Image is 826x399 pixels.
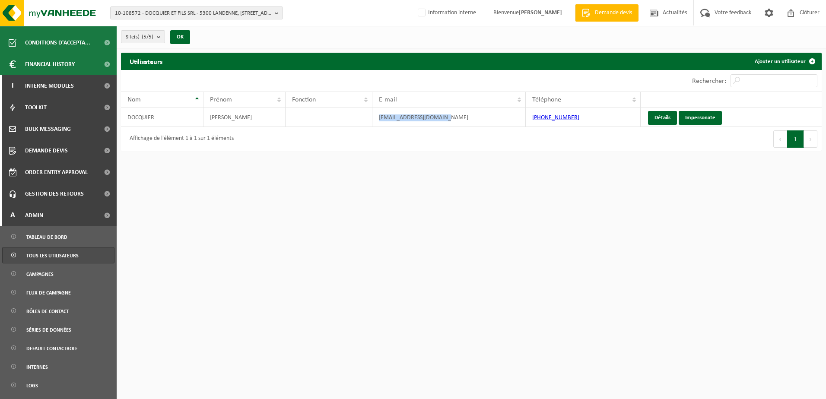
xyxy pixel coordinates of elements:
[2,284,114,301] a: Flux de campagne
[692,78,726,85] label: Rechercher:
[125,131,234,147] div: Affichage de l'élément 1 à 1 sur 1 éléments
[115,7,271,20] span: 10-108572 - DOCQUIER ET FILS SRL - 5300 LANDENNE, [STREET_ADDRESS]
[170,30,190,44] button: OK
[26,359,48,375] span: Internes
[2,303,114,319] a: Rôles de contact
[292,96,316,103] span: Fonction
[2,340,114,356] a: default contactrole
[26,229,67,245] span: Tableau de bord
[575,4,639,22] a: Demande devis
[26,247,79,264] span: Tous les utilisateurs
[25,118,71,140] span: Bulk Messaging
[121,30,165,43] button: Site(s)(5/5)
[9,75,16,97] span: I
[379,96,397,103] span: E-mail
[26,285,71,301] span: Flux de campagne
[679,111,722,125] a: Impersonate
[773,130,787,148] button: Previous
[203,108,286,127] td: [PERSON_NAME]
[26,303,69,320] span: Rôles de contact
[127,96,141,103] span: Nom
[142,34,153,40] count: (5/5)
[593,9,634,17] span: Demande devis
[25,183,84,205] span: Gestion des retours
[26,322,71,338] span: Séries de données
[26,340,78,357] span: default contactrole
[26,377,38,394] span: Logs
[2,377,114,393] a: Logs
[2,247,114,263] a: Tous les utilisateurs
[25,32,90,54] span: Conditions d'accepta...
[519,9,562,16] strong: [PERSON_NAME]
[804,130,817,148] button: Next
[25,54,75,75] span: Financial History
[121,53,171,70] h2: Utilisateurs
[25,140,68,161] span: Demande devis
[121,108,203,127] td: DOCQUIER
[25,205,43,226] span: Admin
[2,358,114,375] a: Internes
[532,96,561,103] span: Téléphone
[26,266,54,282] span: Campagnes
[2,321,114,338] a: Séries de données
[25,97,47,118] span: Toolkit
[126,31,153,44] span: Site(s)
[9,205,16,226] span: A
[110,6,283,19] button: 10-108572 - DOCQUIER ET FILS SRL - 5300 LANDENNE, [STREET_ADDRESS]
[2,266,114,282] a: Campagnes
[748,53,821,70] a: Ajouter un utilisateur
[25,75,74,97] span: Interne modules
[372,108,526,127] td: [EMAIL_ADDRESS][DOMAIN_NAME]
[210,96,232,103] span: Prénom
[532,114,579,121] a: [PHONE_NUMBER]
[2,228,114,245] a: Tableau de bord
[416,6,476,19] label: Information interne
[787,130,804,148] button: 1
[25,161,88,183] span: Order entry approval
[648,111,677,125] a: Détails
